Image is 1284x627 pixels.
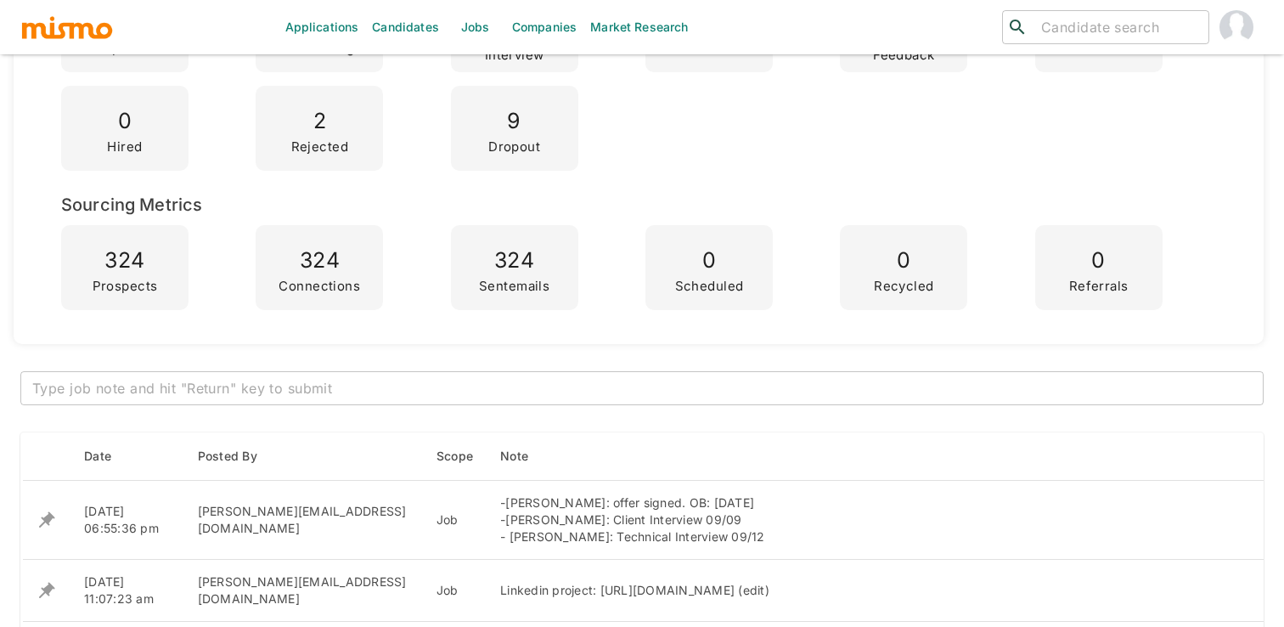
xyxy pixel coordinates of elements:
input: Candidate search [1034,15,1202,39]
th: Posted By [184,432,423,481]
p: Scheduled [675,280,744,294]
p: 0 [874,242,934,280]
p: To be presented [72,42,177,56]
th: Date [70,432,184,481]
td: [PERSON_NAME][EMAIL_ADDRESS][DOMAIN_NAME] [184,560,423,622]
p: Dropout [488,140,540,155]
p: 0 [107,103,142,140]
p: 0 [1069,242,1129,280]
p: Prospects [93,280,158,294]
img: Gabriel Hernandez [1219,10,1253,44]
td: [PERSON_NAME][EMAIL_ADDRESS][DOMAIN_NAME] [184,481,423,560]
h6: Sourcing Metrics [61,191,1216,218]
p: Technical Interview [458,34,572,62]
p: Pending Feedback [847,34,960,62]
p: Rejected [291,140,349,155]
p: Connections [279,280,360,294]
td: [DATE] 06:55:36 pm [70,481,184,560]
td: Job [423,481,487,560]
p: 324 [479,242,549,280]
p: Recycled [874,280,934,294]
img: logo [20,14,114,40]
p: Referrals [1069,280,1129,294]
div: Linkedin project: [URL][DOMAIN_NAME] (edit) [500,582,1223,599]
td: Job [423,560,487,622]
p: 324 [93,242,158,280]
th: Scope [423,432,487,481]
p: 0 [675,242,744,280]
p: 2 [291,103,349,140]
p: Sentemails [479,280,549,294]
td: [DATE] 11:07:23 am [70,560,184,622]
div: -[PERSON_NAME]: offer signed. OB: [DATE] -[PERSON_NAME]: Client Interview 09/09 - [PERSON_NAME]: ... [500,494,1223,545]
p: Presenting [284,42,354,56]
p: Hired [107,140,142,155]
p: 9 [488,103,540,140]
th: Note [487,432,1236,481]
p: 324 [279,242,360,280]
p: On hold [1074,42,1123,56]
p: Client Interview [658,42,759,56]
